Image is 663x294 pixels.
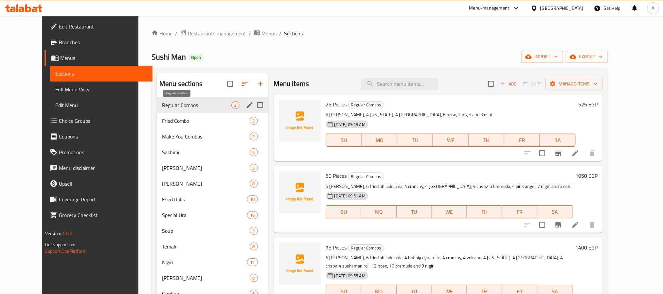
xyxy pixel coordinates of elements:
[362,134,398,147] button: MO
[157,270,268,286] div: [PERSON_NAME]8
[250,134,258,140] span: 2
[162,211,247,219] span: Special Ura
[59,148,147,156] span: Promotions
[279,29,281,37] li: /
[249,29,251,37] li: /
[162,180,250,188] span: [PERSON_NAME]
[584,217,600,233] button: delete
[162,274,250,282] span: [PERSON_NAME]
[250,118,258,124] span: 2
[162,195,247,203] span: Fried Rolls
[250,165,258,171] span: 5
[45,207,152,223] a: Grocery Checklist
[162,258,247,266] span: Nigiri
[279,100,321,142] img: 25 Pieces
[250,181,258,187] span: 8
[55,101,147,109] span: Edit Menu
[45,144,152,160] a: Promotions
[162,148,250,156] div: Sashimi
[504,134,540,147] button: FR
[498,79,519,89] span: Add item
[162,164,250,172] div: Ura Maki
[55,85,147,93] span: Full Menu View
[527,53,558,61] span: import
[157,144,268,160] div: Sashimi6
[332,193,368,199] span: [DATE] 09:51 AM
[652,5,654,12] span: A
[45,129,152,144] a: Coupons
[471,136,502,145] span: TH
[59,180,147,188] span: Upsell
[498,79,519,89] button: Add
[60,54,147,62] span: Menus
[247,196,257,203] span: 10
[348,101,384,109] div: Regular Combos
[436,136,466,145] span: WE
[237,76,253,92] span: Sort sections
[157,192,268,207] div: Fried Rolls10
[45,113,152,129] a: Choice Groups
[250,149,258,156] span: 6
[50,97,152,113] a: Edit Menu
[188,29,246,37] span: Restaurants management
[537,205,573,218] button: SA
[162,117,250,125] div: Fried Combo
[45,247,87,255] a: Support.OpsPlatform
[250,243,258,250] div: items
[50,82,152,97] a: Full Menu View
[250,164,258,172] div: items
[575,171,598,180] h6: 1050 EGP
[188,55,204,60] span: Open
[250,275,258,281] span: 8
[433,134,469,147] button: WE
[157,254,268,270] div: Nigiri11
[279,243,321,285] img: 75 Pieces
[162,227,250,235] span: Soup
[254,29,277,38] a: Menus
[326,205,362,218] button: SU
[535,146,549,160] span: Select to update
[232,102,239,108] span: 3
[348,244,384,252] div: Regular Combos
[157,176,268,192] div: [PERSON_NAME]8
[162,274,250,282] div: Hoso Maki
[571,149,579,157] a: Edit menu item
[397,205,432,218] button: TU
[261,29,277,37] span: Menus
[332,273,368,279] span: [DATE] 09:55 AM
[432,205,467,218] button: WE
[45,19,152,34] a: Edit Restaurant
[245,100,255,110] button: edit
[50,66,152,82] a: Sections
[546,78,603,90] button: Manage items
[332,121,368,128] span: [DATE] 09:48 AM
[157,129,268,144] div: Make You Combos2
[575,243,598,252] h6: 1400 EGP
[162,133,250,140] div: Make You Combos
[45,229,61,238] span: Version:
[59,211,147,219] span: Grocery Checklist
[435,207,465,217] span: WE
[361,205,397,218] button: MO
[45,160,152,176] a: Menu disclaimer
[247,212,257,218] span: 16
[540,134,576,147] button: SA
[152,29,608,38] nav: breadcrumb
[162,243,250,250] div: Temaki
[326,243,347,252] span: 75 Pieces
[247,258,258,266] div: items
[469,4,510,12] div: Menu-management
[540,5,583,12] div: [GEOGRAPHIC_DATA]
[152,49,186,64] span: Sushi Man
[250,180,258,188] div: items
[157,160,268,176] div: [PERSON_NAME]5
[45,50,152,66] a: Menus
[326,111,576,119] p: 6 [PERSON_NAME], 4 [US_STATE], 4 [GEOGRAPHIC_DATA], 6 hoso, 2 nigiri and 3 oshi
[571,53,603,61] span: export
[349,244,384,252] span: Regular Combos
[566,51,608,63] button: export
[45,240,75,249] span: Get support on:
[519,79,546,89] span: Select section first
[45,192,152,207] a: Coverage Report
